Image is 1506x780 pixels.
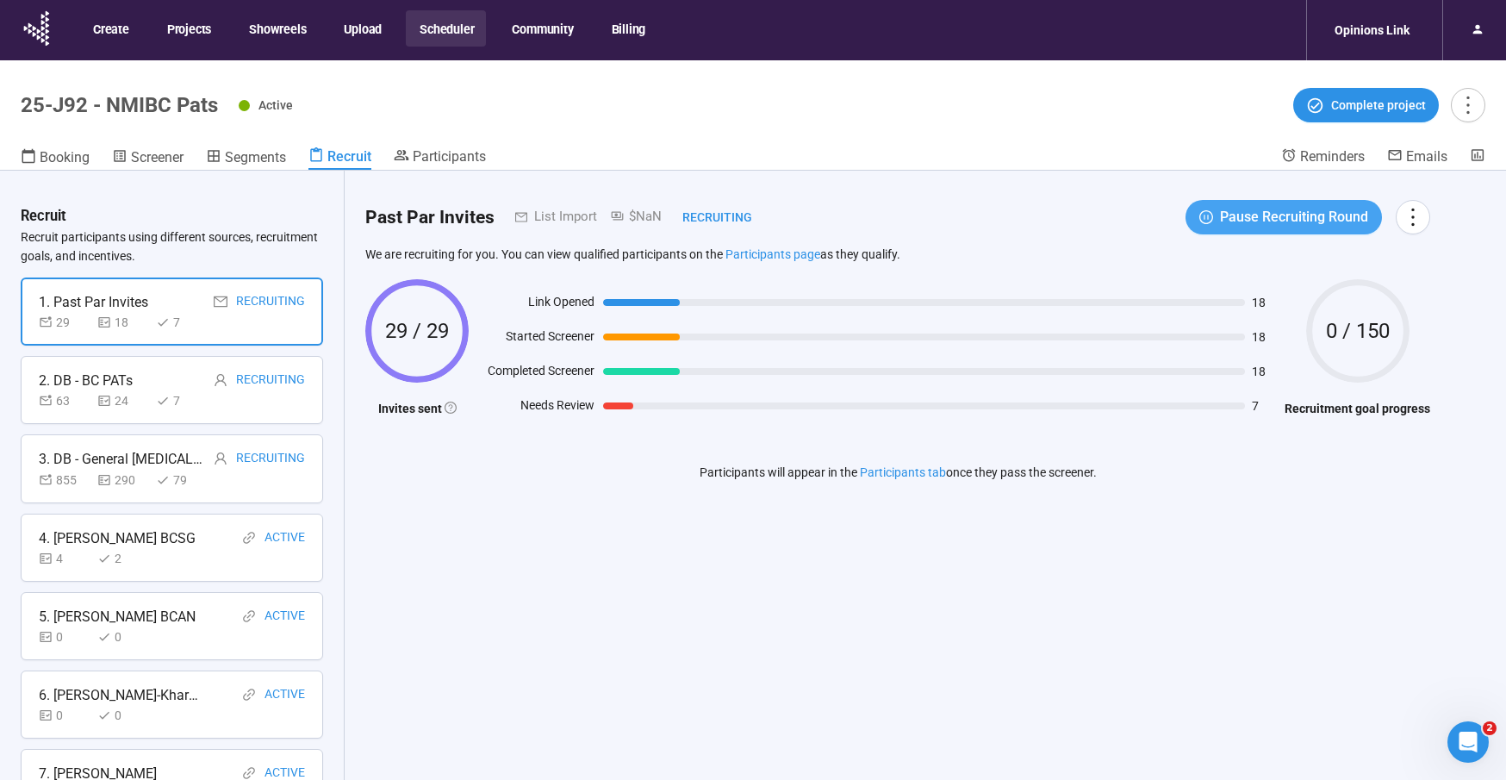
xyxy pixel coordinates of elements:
[1456,93,1479,116] span: more
[1285,399,1430,418] h4: Recruitment goal progress
[477,292,594,318] div: Link Opened
[40,149,90,165] span: Booking
[242,766,256,780] span: link
[39,471,90,490] div: 855
[1186,200,1382,234] button: pause-circlePause Recruiting Round
[153,10,223,47] button: Projects
[1387,147,1447,168] a: Emails
[79,10,141,47] button: Create
[365,321,469,341] span: 29 / 29
[1401,205,1424,228] span: more
[242,609,256,623] span: link
[700,463,1097,482] p: Participants will appear in the once they pass the screener.
[242,688,256,702] span: link
[1447,721,1489,763] iframe: Intercom live chat
[236,291,305,313] div: Recruiting
[498,10,585,47] button: Community
[1324,14,1420,47] div: Opinions Link
[330,10,394,47] button: Upload
[214,452,227,465] span: user
[39,391,90,410] div: 63
[235,10,318,47] button: Showreels
[598,10,658,47] button: Billing
[1406,148,1447,165] span: Emails
[242,531,256,545] span: link
[97,549,149,568] div: 2
[327,148,371,165] span: Recruit
[1281,147,1365,168] a: Reminders
[597,207,662,228] div: $NaN
[413,148,486,165] span: Participants
[236,448,305,470] div: Recruiting
[39,684,202,706] div: 6. [PERSON_NAME]-Kharyne
[1293,88,1439,122] button: Complete project
[39,706,90,725] div: 0
[445,402,457,414] span: question-circle
[21,93,218,117] h1: 25-J92 - NMIBC Pats
[39,448,202,470] div: 3. DB - General [MEDICAL_DATA]
[365,399,469,418] h4: Invites sent
[39,527,196,549] div: 4. [PERSON_NAME] BCSG
[394,147,486,168] a: Participants
[1396,200,1430,234] button: more
[527,207,597,228] div: List Import
[1331,96,1426,115] span: Complete project
[97,471,149,490] div: 290
[39,313,90,332] div: 29
[258,98,293,112] span: Active
[225,149,286,165] span: Segments
[1252,400,1276,412] span: 7
[97,627,149,646] div: 0
[860,465,946,479] a: Participants tab
[21,205,66,228] h3: Recruit
[406,10,486,47] button: Scheduler
[477,396,594,421] div: Needs Review
[39,606,196,627] div: 5. [PERSON_NAME] BCAN
[1451,88,1485,122] button: more
[214,373,227,387] span: user
[662,208,752,227] div: Recruiting
[97,391,149,410] div: 24
[156,471,208,490] div: 79
[39,627,90,646] div: 0
[236,370,305,391] div: Recruiting
[39,549,90,568] div: 4
[1199,210,1213,224] span: pause-circle
[264,606,305,627] div: Active
[131,149,184,165] span: Screener
[214,295,227,309] span: mail
[1252,296,1276,309] span: 18
[1306,321,1410,341] span: 0 / 150
[477,361,594,387] div: Completed Screener
[264,684,305,706] div: Active
[97,313,149,332] div: 18
[156,391,208,410] div: 7
[39,370,133,391] div: 2. DB - BC PATs
[495,211,527,223] span: mail
[1483,721,1497,735] span: 2
[264,527,305,549] div: Active
[308,147,371,170] a: Recruit
[1252,365,1276,378] span: 18
[156,313,208,332] div: 7
[365,203,495,232] h2: Past Par Invites
[477,327,594,353] div: Started Screener
[21,147,90,170] a: Booking
[365,246,1430,262] p: We are recruiting for you. You can view qualified participants on the as they qualify.
[1300,148,1365,165] span: Reminders
[21,228,323,265] p: Recruit participants using different sources, recruitment goals, and incentives.
[39,291,148,313] div: 1. Past Par Invites
[97,706,149,725] div: 0
[1252,331,1276,343] span: 18
[1220,206,1368,228] span: Pause Recruiting Round
[725,247,820,261] a: Participants page
[112,147,184,170] a: Screener
[206,147,286,170] a: Segments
